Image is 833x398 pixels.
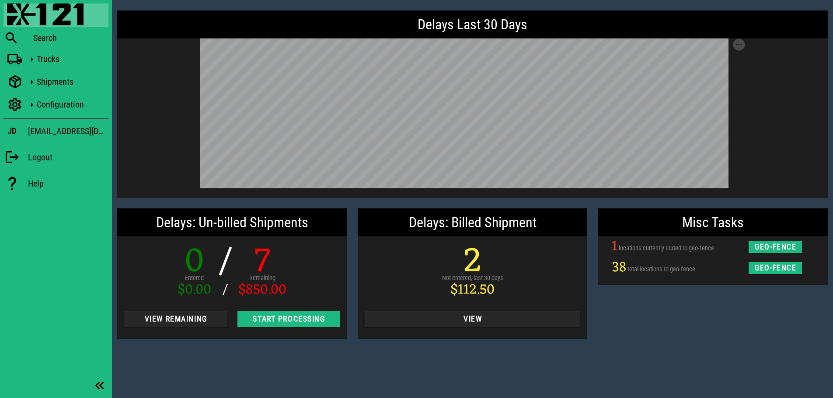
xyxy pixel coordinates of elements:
h3: JD [8,126,17,136]
a: geo-fence [749,242,802,249]
span: total locations to geo-fence [627,266,695,273]
button: geo-fence [749,241,802,253]
div: Delays Last 30 Days [117,10,828,38]
div: Shipments [37,76,105,87]
div: / [218,283,232,297]
span: locations currently routed to geo-fence [619,245,714,252]
span: 1 [612,234,617,259]
div: $0.00 [178,283,211,297]
a: Blackfly [3,3,108,27]
span: Start Processing [244,315,333,323]
a: geo-fence [749,264,802,271]
span: geo-fence [754,263,797,272]
button: View [365,311,581,327]
div: Delays: Billed Shipment [358,208,588,236]
span: View Remaining [131,315,220,323]
div: 0 [178,245,211,280]
div: Configuration [37,99,105,110]
div: 2 [442,245,503,280]
div: Remaining [238,273,286,283]
div: Search [33,33,108,43]
div: Misc Tasks [598,208,828,236]
span: View [372,315,574,323]
div: Delays: Un-billed Shipments [117,208,347,236]
div: Trucks [37,54,105,64]
span: 38 [612,255,626,280]
div: [EMAIL_ADDRESS][DOMAIN_NAME] [28,124,108,138]
button: Start Processing [237,311,340,327]
button: View Remaining [124,311,227,327]
div: Entered [178,273,211,283]
span: geo-fence [754,242,797,251]
div: Vega visualization [200,38,745,191]
div: $112.50 [442,283,503,297]
button: geo-fence [749,262,802,274]
a: Help [3,171,108,196]
div: 7 [238,245,286,280]
div: Help [28,178,108,189]
div: Not entered, last 30 days [442,273,503,283]
div: $850.00 [238,283,286,297]
img: 87f0f0e.png [7,3,84,25]
div: Logout [28,152,108,163]
div: / [218,245,232,280]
